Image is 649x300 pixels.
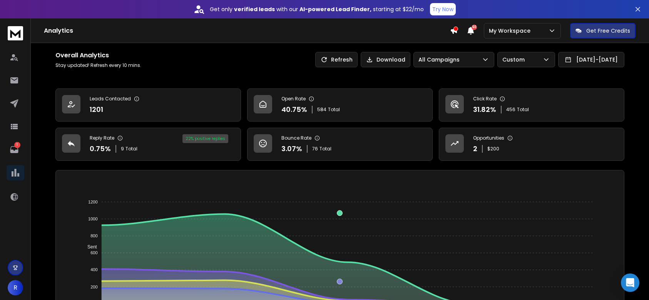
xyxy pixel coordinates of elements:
[315,52,358,67] button: Refresh
[234,5,275,13] strong: verified leads
[210,5,424,13] p: Get only with our starting at $22/mo
[90,143,111,154] p: 0.75 %
[182,134,228,143] div: 22 % positive replies
[55,51,141,60] h1: Overall Analytics
[55,62,141,68] p: Stay updated! Refresh every 10 mins.
[430,3,456,15] button: Try Now
[317,107,326,113] span: 584
[312,146,318,152] span: 76
[247,128,433,161] a: Bounce Rate3.07%76Total
[90,104,103,115] p: 1201
[281,135,311,141] p: Bounce Rate
[8,280,23,295] button: R
[432,5,453,13] p: Try Now
[331,56,353,63] p: Refresh
[487,146,499,152] p: $ 200
[121,146,124,152] span: 9
[91,233,98,238] tspan: 800
[489,27,534,35] p: My Workspace
[281,143,302,154] p: 3.07 %
[55,88,241,122] a: Leads Contacted1201
[90,135,114,141] p: Reply Rate
[90,96,131,102] p: Leads Contacted
[125,146,137,152] span: Total
[91,285,98,289] tspan: 200
[502,56,528,63] p: Custom
[44,26,450,35] h1: Analytics
[319,146,331,152] span: Total
[472,25,477,30] span: 50
[506,107,515,113] span: 456
[88,217,97,221] tspan: 1000
[570,23,636,38] button: Get Free Credits
[376,56,405,63] p: Download
[247,88,433,122] a: Open Rate40.75%584Total
[91,267,98,272] tspan: 400
[473,104,496,115] p: 31.82 %
[8,26,23,40] img: logo
[14,142,20,148] p: 1
[473,96,497,102] p: Click Rate
[361,52,410,67] button: Download
[473,135,504,141] p: Opportunities
[91,250,98,255] tspan: 600
[299,5,371,13] strong: AI-powered Lead Finder,
[418,56,463,63] p: All Campaigns
[621,273,639,292] div: Open Intercom Messenger
[439,128,624,161] a: Opportunities2$200
[473,143,477,154] p: 2
[88,200,97,204] tspan: 1200
[439,88,624,122] a: Click Rate31.82%456Total
[281,96,306,102] p: Open Rate
[586,27,630,35] p: Get Free Credits
[82,244,97,250] span: Sent
[517,107,529,113] span: Total
[558,52,624,67] button: [DATE]-[DATE]
[328,107,340,113] span: Total
[7,142,22,157] a: 1
[281,104,307,115] p: 40.75 %
[55,128,241,161] a: Reply Rate0.75%9Total22% positive replies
